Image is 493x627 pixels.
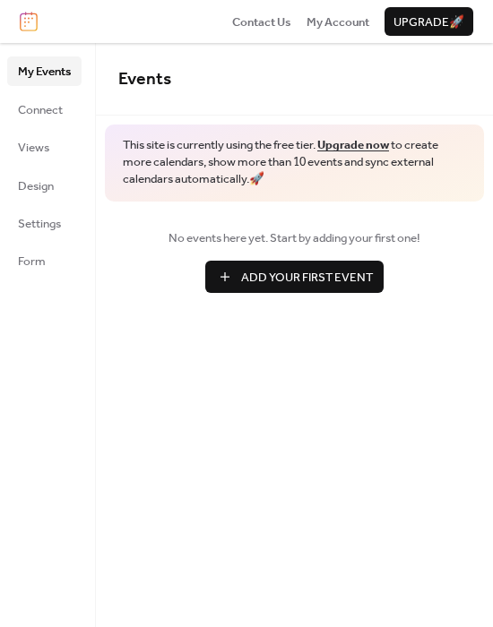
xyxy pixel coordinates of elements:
[20,12,38,31] img: logo
[385,7,473,36] button: Upgrade🚀
[7,246,82,275] a: Form
[118,63,171,96] span: Events
[118,261,471,293] a: Add Your First Event
[7,133,82,161] a: Views
[307,13,369,31] span: My Account
[18,101,63,119] span: Connect
[241,269,373,287] span: Add Your First Event
[205,261,384,293] button: Add Your First Event
[18,63,71,81] span: My Events
[7,209,82,237] a: Settings
[394,13,464,31] span: Upgrade 🚀
[232,13,291,31] span: Contact Us
[7,171,82,200] a: Design
[7,95,82,124] a: Connect
[317,133,389,157] a: Upgrade now
[18,177,54,195] span: Design
[123,137,466,188] span: This site is currently using the free tier. to create more calendars, show more than 10 events an...
[307,13,369,30] a: My Account
[118,229,471,247] span: No events here yet. Start by adding your first one!
[18,253,46,271] span: Form
[18,215,61,233] span: Settings
[7,56,82,85] a: My Events
[18,139,49,157] span: Views
[232,13,291,30] a: Contact Us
